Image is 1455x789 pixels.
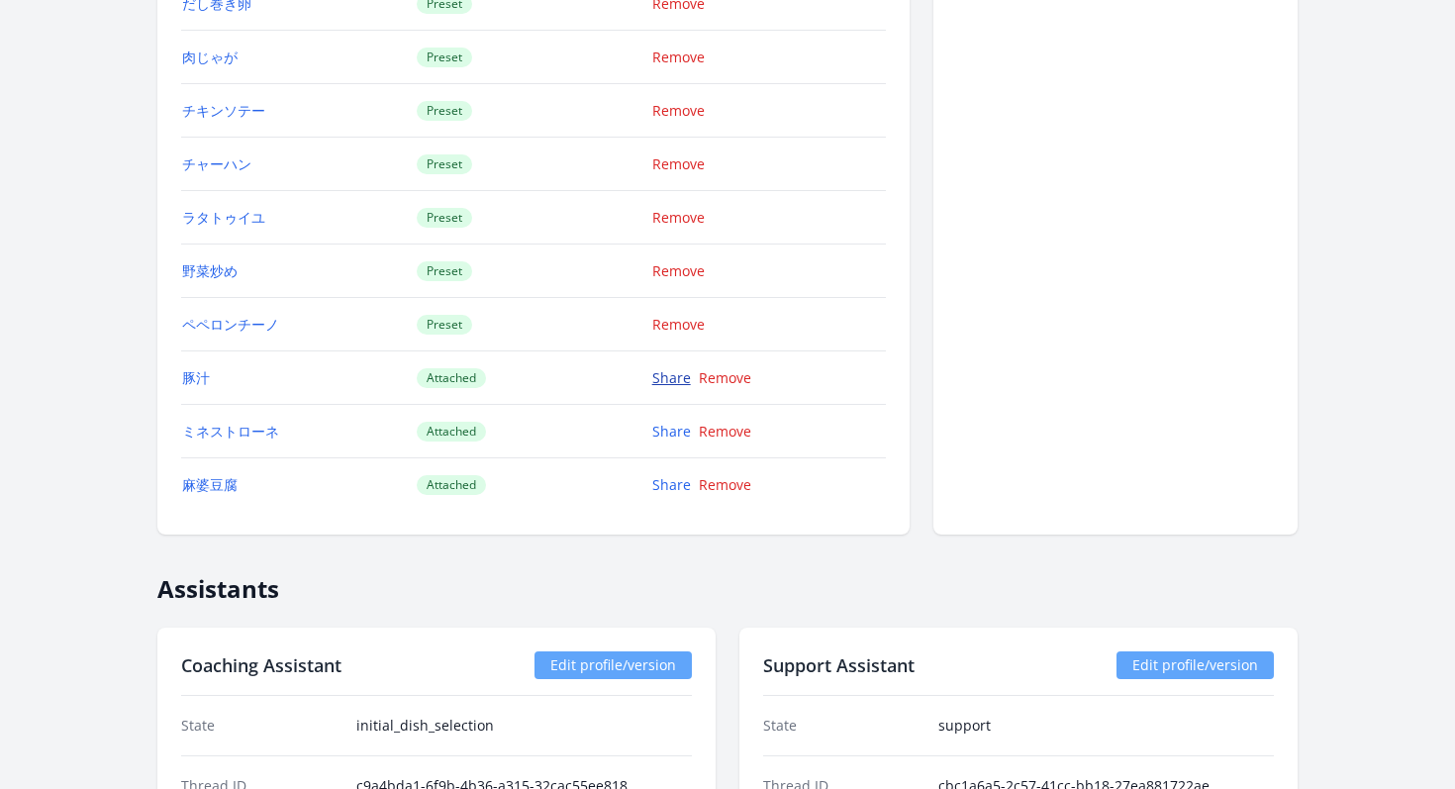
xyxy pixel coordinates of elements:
[157,558,1298,604] h2: Assistants
[182,475,238,494] a: 麻婆豆腐
[763,651,915,679] h2: Support Assistant
[652,315,705,334] a: Remove
[652,208,705,227] a: Remove
[699,368,751,387] a: Remove
[652,48,705,66] a: Remove
[182,154,251,173] a: チャーハン
[182,261,238,280] a: 野菜炒め
[652,422,691,441] a: Share
[417,48,472,67] span: Preset
[652,101,705,120] a: Remove
[182,208,265,227] a: ラタトゥイユ
[417,208,472,228] span: Preset
[652,368,691,387] a: Share
[652,475,691,494] a: Share
[938,716,1274,736] dd: support
[182,422,279,441] a: ミネストローネ
[181,651,341,679] h2: Coaching Assistant
[652,261,705,280] a: Remove
[417,261,472,281] span: Preset
[181,716,340,736] dt: State
[182,48,238,66] a: 肉じゃが
[417,154,472,174] span: Preset
[182,368,210,387] a: 豚汁
[763,716,922,736] dt: State
[417,315,472,335] span: Preset
[652,154,705,173] a: Remove
[182,315,279,334] a: ペペロンチーノ
[417,101,472,121] span: Preset
[417,368,486,388] span: Attached
[534,651,692,679] a: Edit profile/version
[417,422,486,442] span: Attached
[182,101,265,120] a: チキンソテー
[1116,651,1274,679] a: Edit profile/version
[417,475,486,495] span: Attached
[699,422,751,441] a: Remove
[699,475,751,494] a: Remove
[356,716,692,736] dd: initial_dish_selection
